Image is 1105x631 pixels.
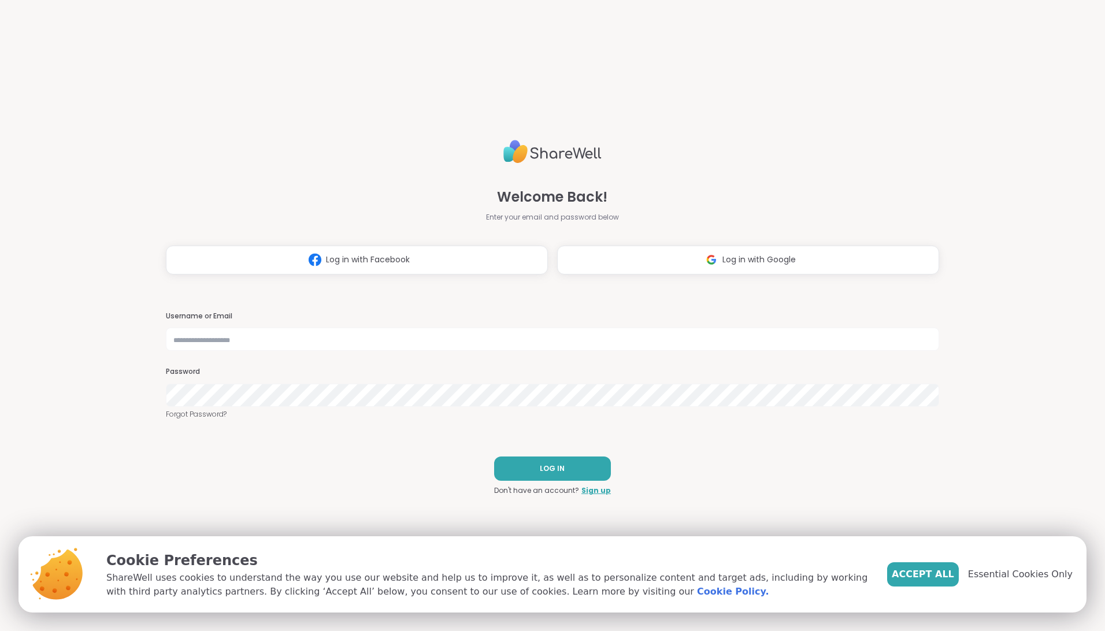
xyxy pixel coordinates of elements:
[540,463,565,474] span: LOG IN
[166,367,939,377] h3: Password
[494,485,579,496] span: Don't have an account?
[486,212,619,222] span: Enter your email and password below
[497,187,607,207] span: Welcome Back!
[581,485,611,496] a: Sign up
[326,254,410,266] span: Log in with Facebook
[304,249,326,270] img: ShareWell Logomark
[968,567,1073,581] span: Essential Cookies Only
[106,550,869,571] p: Cookie Preferences
[887,562,959,587] button: Accept All
[503,135,602,168] img: ShareWell Logo
[557,246,939,274] button: Log in with Google
[166,409,939,420] a: Forgot Password?
[892,567,954,581] span: Accept All
[494,456,611,481] button: LOG IN
[106,571,869,599] p: ShareWell uses cookies to understand the way you use our website and help us to improve it, as we...
[700,249,722,270] img: ShareWell Logomark
[166,246,548,274] button: Log in with Facebook
[166,311,939,321] h3: Username or Email
[722,254,796,266] span: Log in with Google
[697,585,769,599] a: Cookie Policy.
